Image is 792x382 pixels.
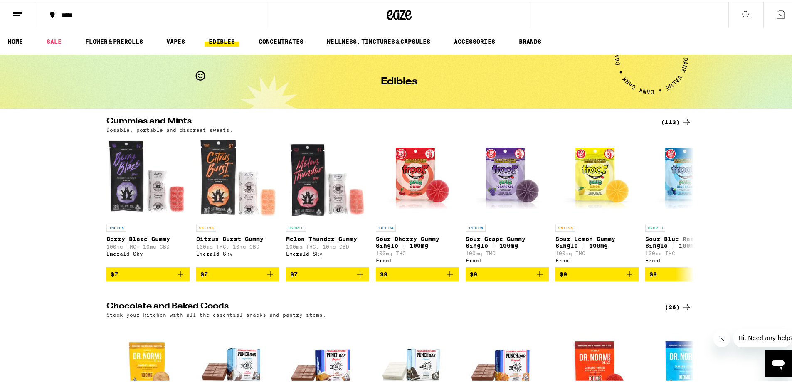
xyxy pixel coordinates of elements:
[323,35,434,45] a: WELLNESS, TINCTURES & CAPSULES
[645,234,728,247] p: Sour Blue Razz Gummy Single - 100mg
[713,329,730,345] iframe: Close message
[290,269,298,276] span: $7
[106,242,190,248] p: 100mg THC: 10mg CBD
[196,135,279,266] a: Open page for Citrus Burst Gummy from Emerald Sky
[286,135,369,218] img: Emerald Sky - Melon Thunder Gummy
[380,269,387,276] span: $9
[106,266,190,280] button: Add to bag
[286,242,369,248] p: 100mg THC: 10mg CBD
[286,234,369,241] p: Melon Thunder Gummy
[555,234,639,247] p: Sour Lemon Gummy Single - 100mg
[645,222,665,230] p: HYBRID
[555,135,639,218] img: Froot - Sour Lemon Gummy Single - 100mg
[81,35,147,45] a: FLOWER & PREROLLS
[106,234,190,241] p: Berry Blaze Gummy
[106,249,190,255] div: Emerald Sky
[196,249,279,255] div: Emerald Sky
[555,222,575,230] p: SATIVA
[645,135,728,218] img: Froot - Sour Blue Razz Gummy Single - 100mg
[106,311,326,316] p: Stock your kitchen with all the essential snacks and pantry items.
[661,116,692,126] a: (113)
[466,249,549,254] p: 100mg THC
[376,266,459,280] button: Add to bag
[376,234,459,247] p: Sour Cherry Gummy Single - 100mg
[560,269,567,276] span: $9
[466,222,486,230] p: INDICA
[450,35,499,45] a: ACCESSORIES
[376,222,396,230] p: INDICA
[196,234,279,241] p: Citrus Burst Gummy
[286,135,369,266] a: Open page for Melon Thunder Gummy from Emerald Sky
[555,135,639,266] a: Open page for Sour Lemon Gummy Single - 100mg from Froot
[196,242,279,248] p: 100mg THC: 10mg CBD
[42,35,66,45] a: SALE
[645,256,728,261] div: Froot
[106,135,190,266] a: Open page for Berry Blaze Gummy from Emerald Sky
[286,266,369,280] button: Add to bag
[286,249,369,255] div: Emerald Sky
[466,234,549,247] p: Sour Grape Gummy Single - 100mg
[4,35,27,45] a: HOME
[5,6,60,12] span: Hi. Need any help?
[381,75,417,85] h1: Edibles
[466,135,549,218] img: Froot - Sour Grape Gummy Single - 100mg
[106,222,126,230] p: INDICA
[111,269,118,276] span: $7
[555,266,639,280] button: Add to bag
[162,35,189,45] a: VAPES
[733,327,792,345] iframe: Message from company
[196,266,279,280] button: Add to bag
[376,135,459,266] a: Open page for Sour Cherry Gummy Single - 100mg from Froot
[376,135,459,218] img: Froot - Sour Cherry Gummy Single - 100mg
[376,249,459,254] p: 100mg THC
[466,135,549,266] a: Open page for Sour Grape Gummy Single - 100mg from Froot
[106,301,651,311] h2: Chocolate and Baked Goods
[106,126,233,131] p: Dosable, portable and discreet sweets.
[205,35,239,45] a: EDIBLES
[555,249,639,254] p: 100mg THC
[106,116,651,126] h2: Gummies and Mints
[555,256,639,261] div: Froot
[286,222,306,230] p: HYBRID
[515,35,545,45] a: BRANDS
[645,266,728,280] button: Add to bag
[665,301,692,311] a: (26)
[254,35,308,45] a: CONCENTRATES
[106,135,190,218] img: Emerald Sky - Berry Blaze Gummy
[196,222,216,230] p: SATIVA
[466,266,549,280] button: Add to bag
[376,256,459,261] div: Froot
[649,269,657,276] span: $9
[466,256,549,261] div: Froot
[765,349,792,375] iframe: Button to launch messaging window
[645,249,728,254] p: 100mg THC
[645,135,728,266] a: Open page for Sour Blue Razz Gummy Single - 100mg from Froot
[470,269,477,276] span: $9
[200,269,208,276] span: $7
[196,135,279,218] img: Emerald Sky - Citrus Burst Gummy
